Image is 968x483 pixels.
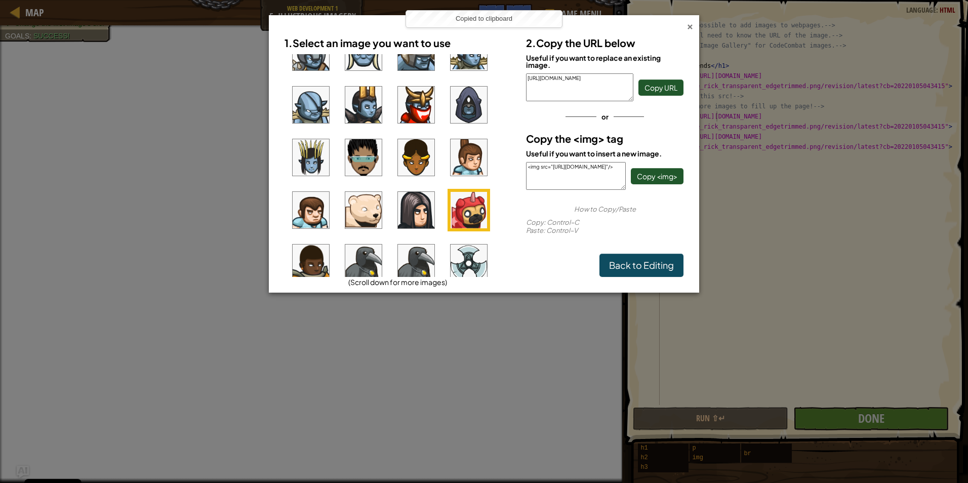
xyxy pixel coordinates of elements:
img: portrait.png [451,139,487,176]
div: Useful if you want to insert a new image. [526,150,683,157]
img: portrait.png [293,192,329,228]
textarea: [URL][DOMAIN_NAME] [526,73,633,101]
img: portrait.png [451,245,487,281]
span: How to Copy/Paste [574,205,636,213]
button: Copy <img> [631,168,683,184]
span: Copy <img> [637,172,677,181]
h3: 2. [526,31,683,54]
span: (Scroll down for more images) [348,277,447,287]
span: or [596,109,614,124]
img: portrait.png [293,139,329,176]
textarea: <img src="[URL][DOMAIN_NAME]"/> [526,162,626,190]
button: Copy URL [638,79,683,96]
img: portrait.png [451,87,487,123]
img: portrait.png [345,245,382,281]
img: portrait.png [345,87,382,123]
img: portrait.png [345,139,382,176]
span: Copy URL [644,83,677,92]
span: Copied to clipboard [456,15,512,22]
img: portrait.png [451,192,487,228]
h3: Copy the <img> tag [526,127,683,150]
h3: 1. [285,31,511,54]
img: portrait.png [398,245,434,281]
a: Back to Editing [599,254,683,277]
img: portrait.png [398,139,434,176]
img: portrait.png [293,245,329,281]
span: Copy [526,218,544,226]
img: portrait.png [398,192,434,228]
div: : Control–C : Control–V [526,218,683,234]
div: Useful if you want to replace an existing image. [526,54,683,68]
span: Paste [526,226,543,234]
img: portrait.png [345,192,382,228]
div: × [687,20,694,30]
img: portrait.png [293,87,329,123]
span: Select an image you want to use [293,36,451,49]
img: portrait.png [398,87,434,123]
span: Copy the URL below [536,36,635,49]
